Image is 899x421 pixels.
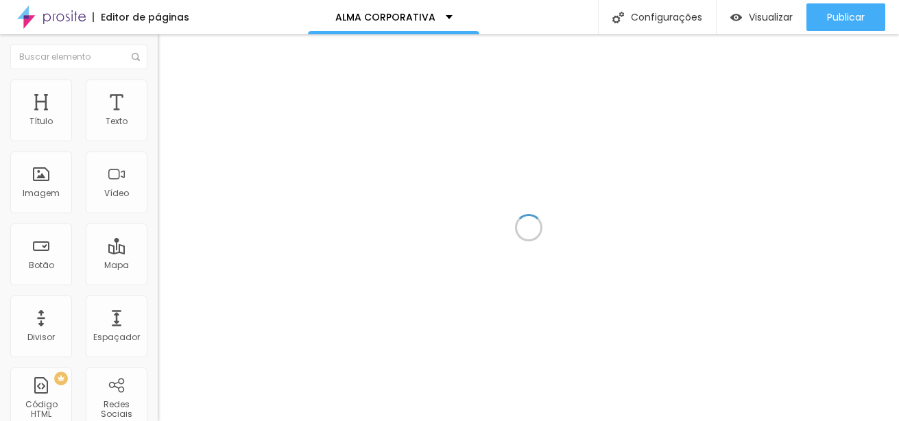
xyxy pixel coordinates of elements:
p: ALMA CORPORATIVA [335,12,435,22]
button: Publicar [806,3,885,31]
div: Imagem [23,189,60,198]
img: Icone [132,53,140,61]
div: Vídeo [104,189,129,198]
div: Editor de páginas [93,12,189,22]
div: Divisor [27,333,55,342]
div: Redes Sociais [89,400,143,420]
img: view-1.svg [730,12,742,23]
div: Espaçador [93,333,140,342]
div: Código HTML [14,400,68,420]
div: Botão [29,261,54,270]
span: Publicar [827,12,865,23]
div: Texto [106,117,128,126]
span: Visualizar [749,12,793,23]
img: Icone [612,12,624,23]
div: Título [29,117,53,126]
input: Buscar elemento [10,45,147,69]
div: Mapa [104,261,129,270]
button: Visualizar [717,3,806,31]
